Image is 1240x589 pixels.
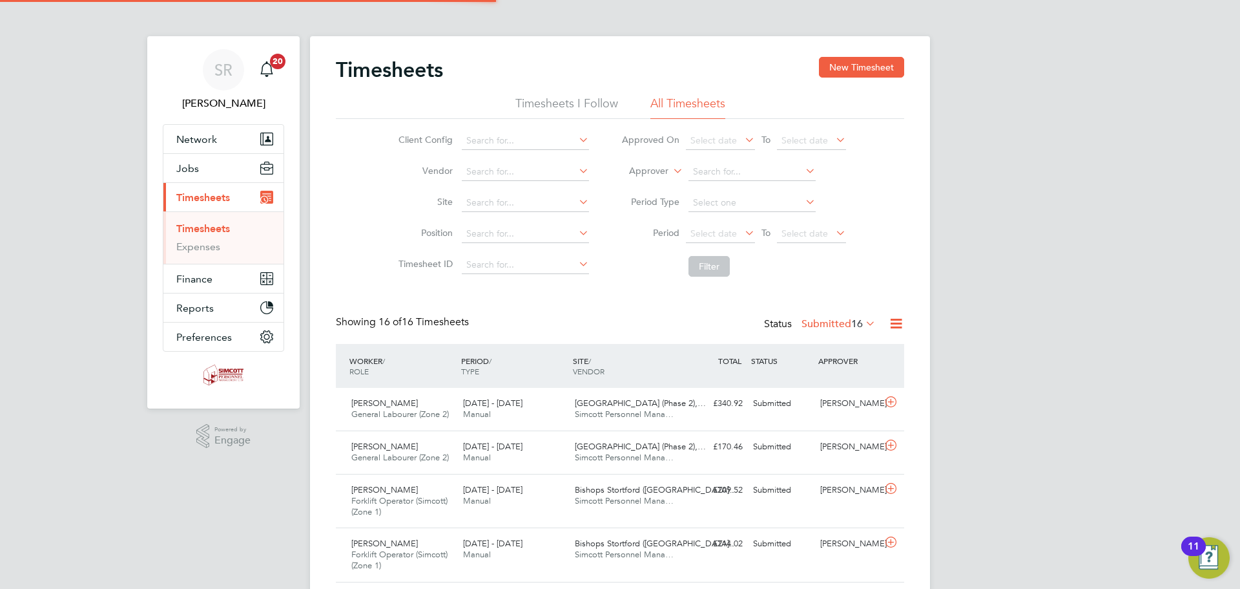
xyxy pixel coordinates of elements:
[815,480,882,501] div: [PERSON_NAME]
[851,317,863,330] span: 16
[575,538,738,549] span: Bishops Stortford ([GEOGRAPHIC_DATA]…
[270,54,285,69] span: 20
[395,258,453,270] label: Timesheet ID
[395,165,453,177] label: Vendor
[1188,546,1199,563] div: 11
[462,163,589,181] input: Search for...
[819,57,904,78] button: New Timesheet
[815,349,882,372] div: APPROVER
[688,163,816,181] input: Search for...
[688,194,816,212] input: Select one
[458,349,570,383] div: PERIOD
[748,393,815,414] div: Submitted
[748,480,815,501] div: Submitted
[610,165,668,178] label: Approver
[395,134,453,145] label: Client Config
[163,211,284,264] div: Timesheets
[176,273,212,285] span: Finance
[621,134,679,145] label: Approved On
[463,398,522,409] span: [DATE] - [DATE]
[351,409,449,420] span: General Labourer (Zone 2)
[815,533,882,555] div: [PERSON_NAME]
[758,131,774,148] span: To
[781,228,828,239] span: Select date
[176,191,230,204] span: Timesheets
[163,96,284,111] span: Scott Ridgers
[163,125,284,153] button: Network
[575,549,674,560] span: Simcott Personnel Mana…
[650,96,725,119] li: All Timesheets
[681,393,748,414] div: £340.92
[588,356,591,366] span: /
[346,349,458,383] div: WORKER
[351,441,418,452] span: [PERSON_NAME]
[781,134,828,146] span: Select date
[463,484,522,495] span: [DATE] - [DATE]
[573,366,604,376] span: VENDOR
[176,133,217,145] span: Network
[214,435,251,446] span: Engage
[758,224,774,241] span: To
[163,365,284,385] a: Go to home page
[575,409,674,420] span: Simcott Personnel Mana…
[570,349,681,383] div: SITE
[176,302,214,314] span: Reports
[575,452,674,463] span: Simcott Personnel Mana…
[463,538,522,549] span: [DATE] - [DATE]
[196,424,251,449] a: Powered byEngage
[463,409,491,420] span: Manual
[748,533,815,555] div: Submitted
[163,294,284,322] button: Reports
[163,183,284,211] button: Timesheets
[203,365,244,385] img: simcott-logo-retina.png
[575,398,706,409] span: [GEOGRAPHIC_DATA] (Phase 2),…
[815,393,882,414] div: [PERSON_NAME]
[176,162,199,175] span: Jobs
[681,533,748,555] div: £214.02
[462,194,589,212] input: Search for...
[462,225,589,243] input: Search for...
[378,316,402,328] span: 16 of
[351,538,418,549] span: [PERSON_NAME]
[214,61,232,78] span: SR
[764,316,878,334] div: Status
[621,196,679,208] label: Period Type
[163,49,284,111] a: SR[PERSON_NAME]
[688,256,730,277] button: Filter
[336,57,443,83] h2: Timesheets
[349,366,369,376] span: ROLE
[351,495,448,517] span: Forklift Operator (Simcott) (Zone 1)
[176,241,220,253] a: Expenses
[462,132,589,150] input: Search for...
[395,196,453,208] label: Site
[382,356,385,366] span: /
[489,356,491,366] span: /
[163,323,284,351] button: Preferences
[351,452,449,463] span: General Labourer (Zone 2)
[351,484,418,495] span: [PERSON_NAME]
[748,436,815,458] div: Submitted
[681,436,748,458] div: £170.46
[395,227,453,239] label: Position
[681,480,748,501] div: £209.52
[176,331,232,343] span: Preferences
[214,424,251,435] span: Powered by
[575,484,738,495] span: Bishops Stortford ([GEOGRAPHIC_DATA]…
[351,549,448,571] span: Forklift Operator (Simcott) (Zone 1)
[690,134,737,146] span: Select date
[815,436,882,458] div: [PERSON_NAME]
[463,441,522,452] span: [DATE] - [DATE]
[254,49,280,91] a: 20
[1188,537,1230,579] button: Open Resource Center, 11 new notifications
[147,36,300,409] nav: Main navigation
[351,398,418,409] span: [PERSON_NAME]
[801,317,876,330] label: Submitted
[575,495,674,506] span: Simcott Personnel Mana…
[748,349,815,372] div: STATUS
[163,154,284,182] button: Jobs
[163,264,284,293] button: Finance
[575,441,706,452] span: [GEOGRAPHIC_DATA] (Phase 2),…
[378,316,469,328] span: 16 Timesheets
[621,227,679,239] label: Period
[515,96,618,119] li: Timesheets I Follow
